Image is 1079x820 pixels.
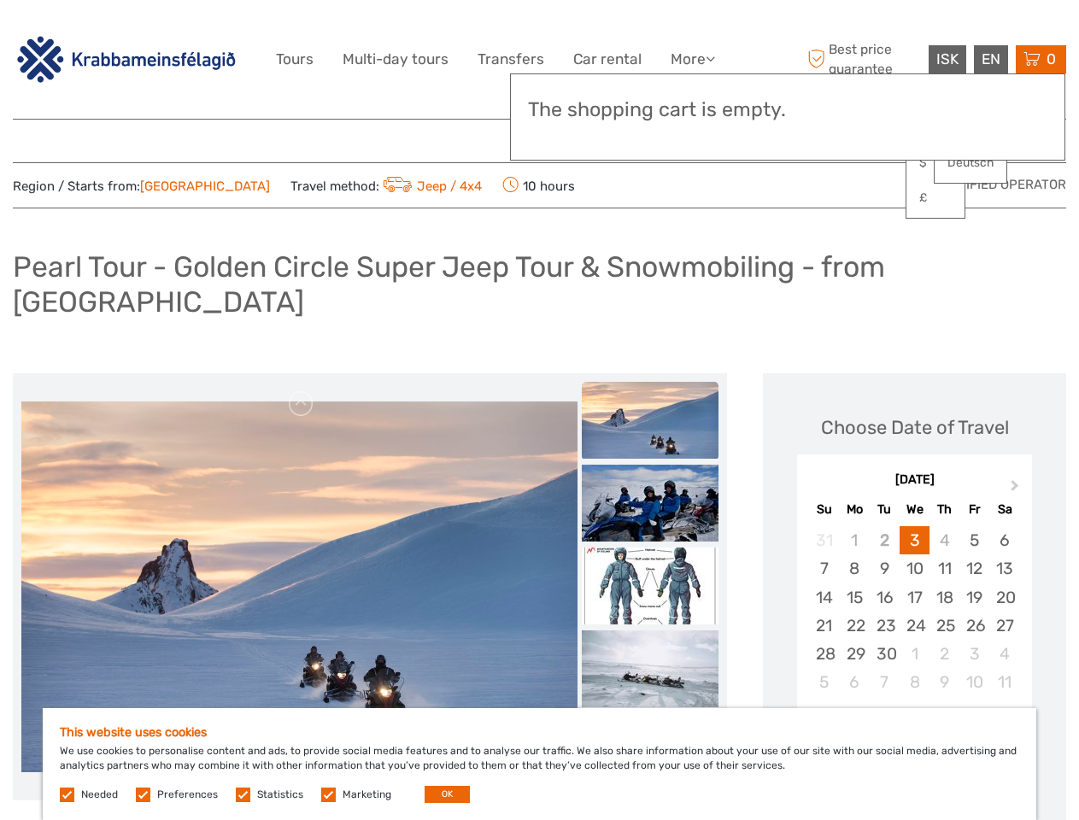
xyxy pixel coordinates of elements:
[870,612,900,640] div: Choose Tuesday, September 23rd, 2025
[582,630,718,707] img: 6f92886cdbd84647accd9087a435d263_slider_thumbnail.jpeg
[276,47,314,72] a: Tours
[13,178,270,196] span: Region / Starts from:
[840,583,870,612] div: Choose Monday, September 15th, 2025
[900,640,929,668] div: Choose Wednesday, October 1st, 2025
[989,583,1019,612] div: Choose Saturday, September 20th, 2025
[809,668,839,696] div: Choose Sunday, October 5th, 2025
[1003,476,1030,503] button: Next Month
[60,725,1019,740] h5: This website uses cookies
[257,788,303,802] label: Statistics
[797,471,1032,489] div: [DATE]
[941,176,1066,194] span: Verified Operator
[959,498,989,521] div: Fr
[906,148,965,179] a: $
[573,47,642,72] a: Car rental
[929,526,959,554] div: Not available Thursday, September 4th, 2025
[343,788,391,802] label: Marketing
[809,526,839,554] div: Not available Sunday, August 31st, 2025
[929,668,959,696] div: Choose Thursday, October 9th, 2025
[840,668,870,696] div: Choose Monday, October 6th, 2025
[840,612,870,640] div: Choose Monday, September 22nd, 2025
[840,554,870,583] div: Choose Monday, September 8th, 2025
[959,554,989,583] div: Choose Friday, September 12th, 2025
[809,640,839,668] div: Choose Sunday, September 28th, 2025
[929,583,959,612] div: Choose Thursday, September 18th, 2025
[906,183,965,214] a: £
[809,583,839,612] div: Choose Sunday, September 14th, 2025
[989,668,1019,696] div: Choose Saturday, October 11th, 2025
[478,47,544,72] a: Transfers
[582,548,718,624] img: 8c871eccc91c46f09d5cf47ccbf753a9_slider_thumbnail.jpeg
[989,640,1019,668] div: Choose Saturday, October 4th, 2025
[989,498,1019,521] div: Sa
[870,668,900,696] div: Choose Tuesday, October 7th, 2025
[900,526,929,554] div: Choose Wednesday, September 3rd, 2025
[24,30,193,44] p: We're away right now. Please check back later!
[425,786,470,803] button: OK
[43,708,1036,820] div: We use cookies to personalise content and ads, to provide social media features and to analyse ou...
[936,50,959,67] span: ISK
[379,179,482,194] a: Jeep / 4x4
[502,173,575,197] span: 10 hours
[959,526,989,554] div: Choose Friday, September 5th, 2025
[929,498,959,521] div: Th
[196,26,217,47] button: Open LiveChat chat widget
[821,414,1009,441] div: Choose Date of Travel
[870,554,900,583] div: Choose Tuesday, September 9th, 2025
[929,640,959,668] div: Choose Thursday, October 2nd, 2025
[1044,50,1058,67] span: 0
[989,612,1019,640] div: Choose Saturday, September 27th, 2025
[989,554,1019,583] div: Choose Saturday, September 13th, 2025
[929,554,959,583] div: Choose Thursday, September 11th, 2025
[81,788,118,802] label: Needed
[840,640,870,668] div: Choose Monday, September 29th, 2025
[900,583,929,612] div: Choose Wednesday, September 17th, 2025
[290,173,482,197] span: Travel method:
[809,612,839,640] div: Choose Sunday, September 21st, 2025
[13,249,1066,319] h1: Pearl Tour - Golden Circle Super Jeep Tour & Snowmobiling - from [GEOGRAPHIC_DATA]
[870,583,900,612] div: Choose Tuesday, September 16th, 2025
[989,526,1019,554] div: Choose Saturday, September 6th, 2025
[582,382,718,459] img: 639669f3b0314d81813c9e080ae6c491_slider_thumbnail.jpg
[21,401,578,772] img: 639669f3b0314d81813c9e080ae6c491_main_slider.jpg
[803,40,924,78] span: Best price guarantee
[870,526,900,554] div: Not available Tuesday, September 2nd, 2025
[140,179,270,194] a: [GEOGRAPHIC_DATA]
[974,45,1008,73] div: EN
[959,583,989,612] div: Choose Friday, September 19th, 2025
[802,526,1026,696] div: month 2025-09
[13,33,240,85] img: 3142-b3e26b51-08fe-4449-b938-50ec2168a4a0_logo_big.png
[900,612,929,640] div: Choose Wednesday, September 24th, 2025
[809,554,839,583] div: Choose Sunday, September 7th, 2025
[959,640,989,668] div: Choose Friday, October 3rd, 2025
[929,612,959,640] div: Choose Thursday, September 25th, 2025
[959,668,989,696] div: Choose Friday, October 10th, 2025
[343,47,449,72] a: Multi-day tours
[870,498,900,521] div: Tu
[671,47,715,72] a: More
[900,498,929,521] div: We
[900,554,929,583] div: Choose Wednesday, September 10th, 2025
[870,640,900,668] div: Choose Tuesday, September 30th, 2025
[900,668,929,696] div: Choose Wednesday, October 8th, 2025
[809,498,839,521] div: Su
[840,526,870,554] div: Not available Monday, September 1st, 2025
[840,498,870,521] div: Mo
[582,465,718,542] img: beb7156f110246c398c407fde2ae5fce_slider_thumbnail.jpg
[157,788,218,802] label: Preferences
[528,98,1047,122] h3: The shopping cart is empty.
[935,148,1006,179] a: Deutsch
[959,612,989,640] div: Choose Friday, September 26th, 2025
